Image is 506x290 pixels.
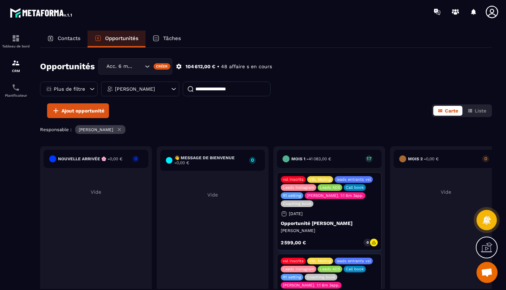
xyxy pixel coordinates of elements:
[217,63,219,70] p: •
[174,155,246,165] h6: 👋 Message de Bienvenue -
[283,185,314,190] p: Leads Instagram
[307,193,363,198] p: [PERSON_NAME]. 1:1 6m 3app.
[40,31,87,47] a: Contacts
[309,259,331,263] p: VSL Mailing
[12,59,20,67] img: formation
[160,192,265,198] p: Vide
[365,156,372,161] p: 17
[433,106,462,116] button: Carte
[105,35,138,41] p: Opportunités
[115,86,155,91] p: [PERSON_NAME]
[58,35,80,41] p: Contacts
[281,220,378,226] p: Opportunité [PERSON_NAME]
[154,63,171,70] div: Créer
[309,177,331,182] p: VSL Mailing
[283,193,301,198] p: R1 setting
[40,127,72,132] p: Responsable :
[475,108,486,114] span: Liste
[291,156,331,161] h6: Mois 1 -
[44,189,148,195] p: Vide
[2,53,30,78] a: formationformationCRM
[105,63,136,70] span: Acc. 6 mois - 3 appels
[463,106,491,116] button: Liste
[283,275,301,279] p: R1 setting
[2,69,30,73] p: CRM
[136,63,143,70] input: Search for option
[366,240,369,245] p: 0
[307,275,335,279] p: Coaching book
[249,157,256,162] p: 0
[281,240,306,245] p: 2 599,00 €
[2,29,30,53] a: formationformationTableau de bord
[186,63,215,70] p: 104 612,00 €
[283,201,311,206] p: Coaching book
[320,267,340,271] p: Leads ADS
[2,94,30,97] p: Planificateur
[132,156,139,161] p: 0
[87,31,145,47] a: Opportunités
[346,185,364,190] p: Call book
[283,177,304,182] p: vsl inscrits
[40,59,95,73] h2: Opportunités
[221,63,272,70] p: 48 affaire s en cours
[426,156,439,161] span: 0,00 €
[283,259,304,263] p: vsl inscrits
[320,185,340,190] p: Leads ADS
[337,259,371,263] p: leads entrants vsl
[283,283,339,288] p: [PERSON_NAME]. 1:1 6m 3app.
[445,108,458,114] span: Carte
[482,156,489,161] p: 0
[12,34,20,43] img: formation
[58,156,122,161] h6: Nouvelle arrivée 🌸 -
[309,156,331,161] span: 41 083,00 €
[10,6,73,19] img: logo
[176,160,189,165] span: 0,00 €
[54,86,85,91] p: Plus de filtre
[337,177,371,182] p: leads entrants vsl
[47,103,109,118] button: Ajout opportunité
[61,107,104,114] span: Ajout opportunité
[289,211,303,216] p: [DATE]
[98,58,172,75] div: Search for option
[394,189,498,195] p: Vide
[346,267,364,271] p: Call book
[408,156,439,161] h6: Mois 2 -
[2,44,30,48] p: Tableau de bord
[12,83,20,92] img: scheduler
[281,228,378,233] p: [PERSON_NAME]
[2,78,30,103] a: schedulerschedulerPlanificateur
[145,31,188,47] a: Tâches
[163,35,181,41] p: Tâches
[476,262,498,283] div: Ouvrir le chat
[283,267,314,271] p: Leads Instagram
[110,156,122,161] span: 0,00 €
[79,127,113,132] p: [PERSON_NAME]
